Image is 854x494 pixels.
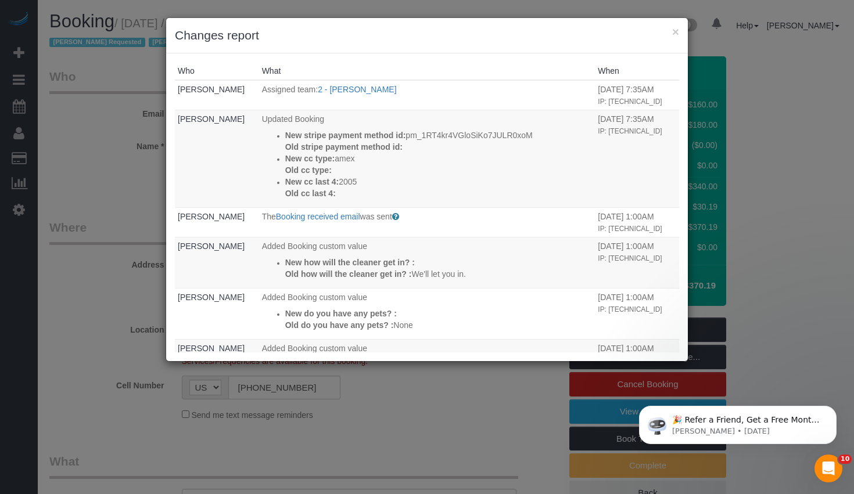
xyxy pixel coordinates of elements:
[175,110,259,207] td: Who
[595,62,679,80] th: When
[360,212,392,221] span: was sent
[285,319,593,331] p: None
[175,288,259,339] td: Who
[318,85,396,94] a: 2 - [PERSON_NAME]
[166,18,688,361] sui-modal: Changes report
[285,131,406,140] strong: New stripe payment method id:
[276,212,360,221] a: Booking received email
[262,344,367,353] span: Added Booking custom value
[259,110,595,207] td: What
[178,293,245,302] a: [PERSON_NAME]
[838,455,852,464] span: 10
[259,62,595,80] th: What
[259,237,595,288] td: What
[285,189,336,198] strong: Old cc last 4:
[285,258,415,267] strong: New how will the cleaner get in? :
[175,339,259,390] td: Who
[595,207,679,237] td: When
[285,153,593,164] p: amex
[285,165,332,175] strong: Old cc type:
[262,212,276,221] span: The
[259,80,595,110] td: What
[178,114,245,124] a: [PERSON_NAME]
[285,269,412,279] strong: Old how will the cleaner get in? :
[175,27,679,44] h3: Changes report
[595,288,679,339] td: When
[262,114,324,124] span: Updated Booking
[622,381,854,463] iframe: Intercom notifications message
[814,455,842,482] iframe: Intercom live chat
[598,254,662,262] small: IP: [TECHNICAL_ID]
[259,288,595,339] td: What
[262,85,318,94] span: Assigned team:
[175,237,259,288] td: Who
[285,176,593,187] p: 2005
[595,339,679,390] td: When
[598,127,662,135] small: IP: [TECHNICAL_ID]
[285,154,335,163] strong: New cc type:
[598,225,662,233] small: IP: [TECHNICAL_ID]
[598,98,662,106] small: IP: [TECHNICAL_ID]
[285,142,403,152] strong: Old stripe payment method id:
[598,305,662,313] small: IP: [TECHNICAL_ID]
[595,237,679,288] td: When
[262,293,367,302] span: Added Booking custom value
[175,62,259,80] th: Who
[259,207,595,237] td: What
[285,129,593,141] p: pm_1RT4kr4VGloSiKo7JULR0xoM
[178,212,245,221] a: [PERSON_NAME]
[259,339,595,390] td: What
[178,85,245,94] a: [PERSON_NAME]
[595,110,679,207] td: When
[175,80,259,110] td: Who
[285,177,339,186] strong: New cc last 4:
[178,241,245,251] a: [PERSON_NAME]
[175,207,259,237] td: Who
[595,80,679,110] td: When
[285,268,593,280] p: We'll let you in.
[672,26,679,38] button: ×
[262,241,367,251] span: Added Booking custom value
[178,344,245,353] a: [PERSON_NAME]
[285,320,394,330] strong: Old do you have any pets? :
[285,309,397,318] strong: New do you have any pets? :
